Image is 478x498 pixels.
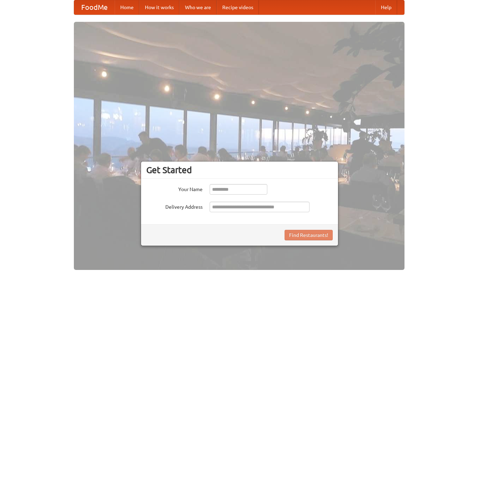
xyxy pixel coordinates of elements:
[139,0,179,14] a: How it works
[74,0,115,14] a: FoodMe
[115,0,139,14] a: Home
[285,230,333,240] button: Find Restaurants!
[179,0,217,14] a: Who we are
[146,184,203,193] label: Your Name
[217,0,259,14] a: Recipe videos
[146,202,203,210] label: Delivery Address
[146,165,333,175] h3: Get Started
[375,0,397,14] a: Help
